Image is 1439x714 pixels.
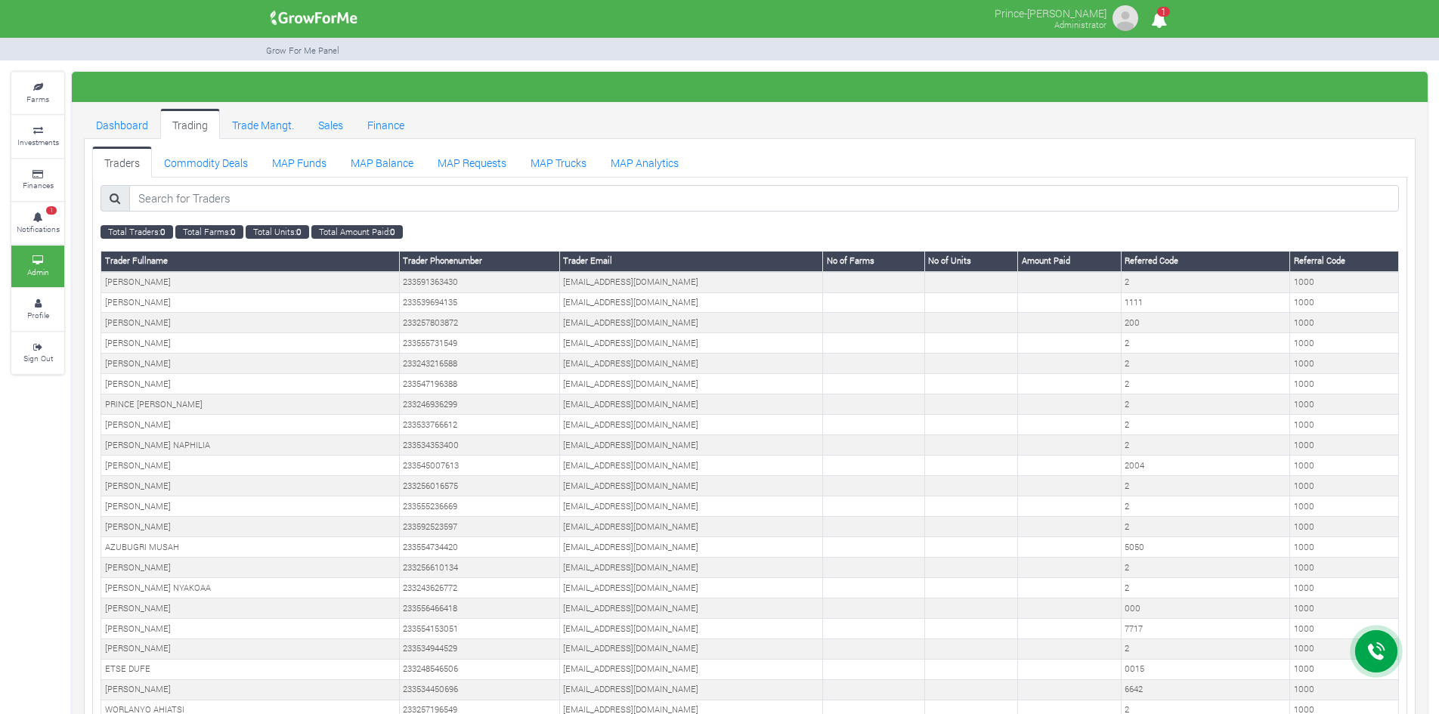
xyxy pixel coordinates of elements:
td: 2 [1121,476,1289,496]
td: 2 [1121,272,1289,292]
td: [EMAIL_ADDRESS][DOMAIN_NAME] [559,456,823,476]
td: 1000 [1290,537,1399,558]
td: [PERSON_NAME] [101,598,400,619]
td: PRINCE [PERSON_NAME] [101,394,400,415]
b: 0 [231,226,236,237]
td: 200 [1121,313,1289,333]
td: [PERSON_NAME] NYAKOAA [101,578,400,598]
a: MAP Balance [339,147,426,177]
th: Trader Fullname [101,251,400,271]
td: 233256016575 [399,476,559,496]
td: [EMAIL_ADDRESS][DOMAIN_NAME] [559,333,823,354]
a: 1 [1144,14,1174,29]
td: [EMAIL_ADDRESS][DOMAIN_NAME] [559,394,823,415]
td: [PERSON_NAME] [101,333,400,354]
small: Admin [27,267,49,277]
td: [PERSON_NAME] NAPHILIA [101,435,400,456]
td: [EMAIL_ADDRESS][DOMAIN_NAME] [559,496,823,517]
a: Traders [92,147,152,177]
small: Total Traders: [101,225,173,239]
small: Profile [27,310,49,320]
small: Total Units: [246,225,309,239]
td: [PERSON_NAME] [101,272,400,292]
td: 1000 [1290,496,1399,517]
td: 233248546506 [399,659,559,679]
td: 233556466418 [399,598,559,619]
td: [PERSON_NAME] [101,374,400,394]
td: 2 [1121,374,1289,394]
td: 233554153051 [399,619,559,639]
a: 1 Notifications [11,202,64,244]
td: 233534353400 [399,435,559,456]
td: [EMAIL_ADDRESS][DOMAIN_NAME] [559,292,823,313]
td: 233547196388 [399,374,559,394]
th: Trader Email [559,251,823,271]
span: 1 [1157,7,1170,17]
small: Notifications [17,224,60,234]
td: [PERSON_NAME] [101,619,400,639]
td: 2 [1121,578,1289,598]
td: [PERSON_NAME] [101,558,400,578]
b: 0 [296,226,302,237]
td: 2 [1121,496,1289,517]
small: Farms [26,94,49,104]
a: Sign Out [11,332,64,374]
td: [PERSON_NAME] [101,517,400,537]
td: 2 [1121,638,1289,659]
td: [PERSON_NAME] [101,476,400,496]
td: 233243216588 [399,354,559,374]
td: ETSE DUFE [101,659,400,679]
th: Referral Code [1290,251,1399,271]
td: 1000 [1290,415,1399,435]
a: Profile [11,289,64,330]
td: [EMAIL_ADDRESS][DOMAIN_NAME] [559,659,823,679]
td: [PERSON_NAME] [101,313,400,333]
td: [EMAIL_ADDRESS][DOMAIN_NAME] [559,374,823,394]
input: Search for Traders [129,185,1399,212]
td: 233533766612 [399,415,559,435]
td: 233539694135 [399,292,559,313]
td: 7717 [1121,619,1289,639]
a: MAP Funds [260,147,339,177]
td: 2 [1121,415,1289,435]
span: 1 [46,206,57,215]
small: Administrator [1054,19,1106,30]
td: [EMAIL_ADDRESS][DOMAIN_NAME] [559,679,823,700]
a: Investments [11,116,64,157]
td: 1000 [1290,354,1399,374]
td: 2004 [1121,456,1289,476]
img: growforme image [1110,3,1140,33]
th: Trader Phonenumber [399,251,559,271]
td: 1000 [1290,292,1399,313]
td: 1000 [1290,333,1399,354]
td: 1000 [1290,394,1399,415]
td: 1000 [1290,435,1399,456]
td: 233555731549 [399,333,559,354]
td: 233246936299 [399,394,559,415]
th: Amount Paid [1018,251,1121,271]
td: [EMAIL_ADDRESS][DOMAIN_NAME] [559,354,823,374]
a: Finances [11,159,64,201]
td: [EMAIL_ADDRESS][DOMAIN_NAME] [559,619,823,639]
a: Trade Mangt. [220,109,306,139]
td: [EMAIL_ADDRESS][DOMAIN_NAME] [559,476,823,496]
small: Total Farms: [175,225,243,239]
td: 233243626772 [399,578,559,598]
th: No of Units [924,251,1018,271]
td: 1000 [1290,313,1399,333]
a: Admin [11,246,64,287]
a: Commodity Deals [152,147,260,177]
b: 0 [160,226,166,237]
td: [EMAIL_ADDRESS][DOMAIN_NAME] [559,272,823,292]
td: 233592523597 [399,517,559,537]
td: 233554734420 [399,537,559,558]
td: 233534944529 [399,638,559,659]
td: 2 [1121,435,1289,456]
td: 1000 [1290,679,1399,700]
td: 1111 [1121,292,1289,313]
td: 6642 [1121,679,1289,700]
small: Finances [23,180,54,190]
td: 0015 [1121,659,1289,679]
img: growforme image [265,3,363,33]
td: [EMAIL_ADDRESS][DOMAIN_NAME] [559,313,823,333]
